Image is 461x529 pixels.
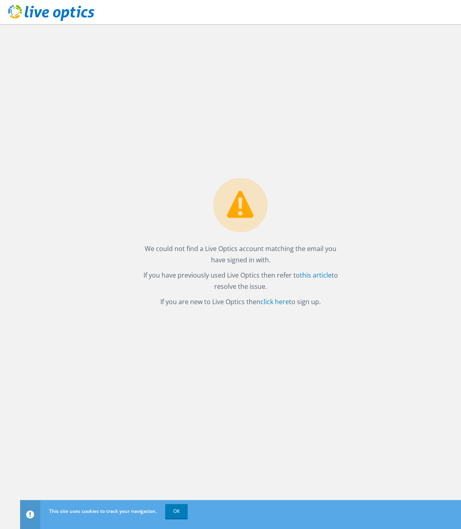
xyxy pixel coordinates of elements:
[138,270,343,292] p: If you have previously used Live Optics then refer to to resolve the issue.
[165,504,188,519] a: OK
[300,271,332,280] a: this article
[138,296,343,307] p: If you are new to Live Optics then to sign up.
[49,508,157,515] span: This site uses cookies to track your navigation.
[138,243,343,266] p: We could not find a Live Optics account matching the email you have signed in with.
[260,297,289,306] a: click here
